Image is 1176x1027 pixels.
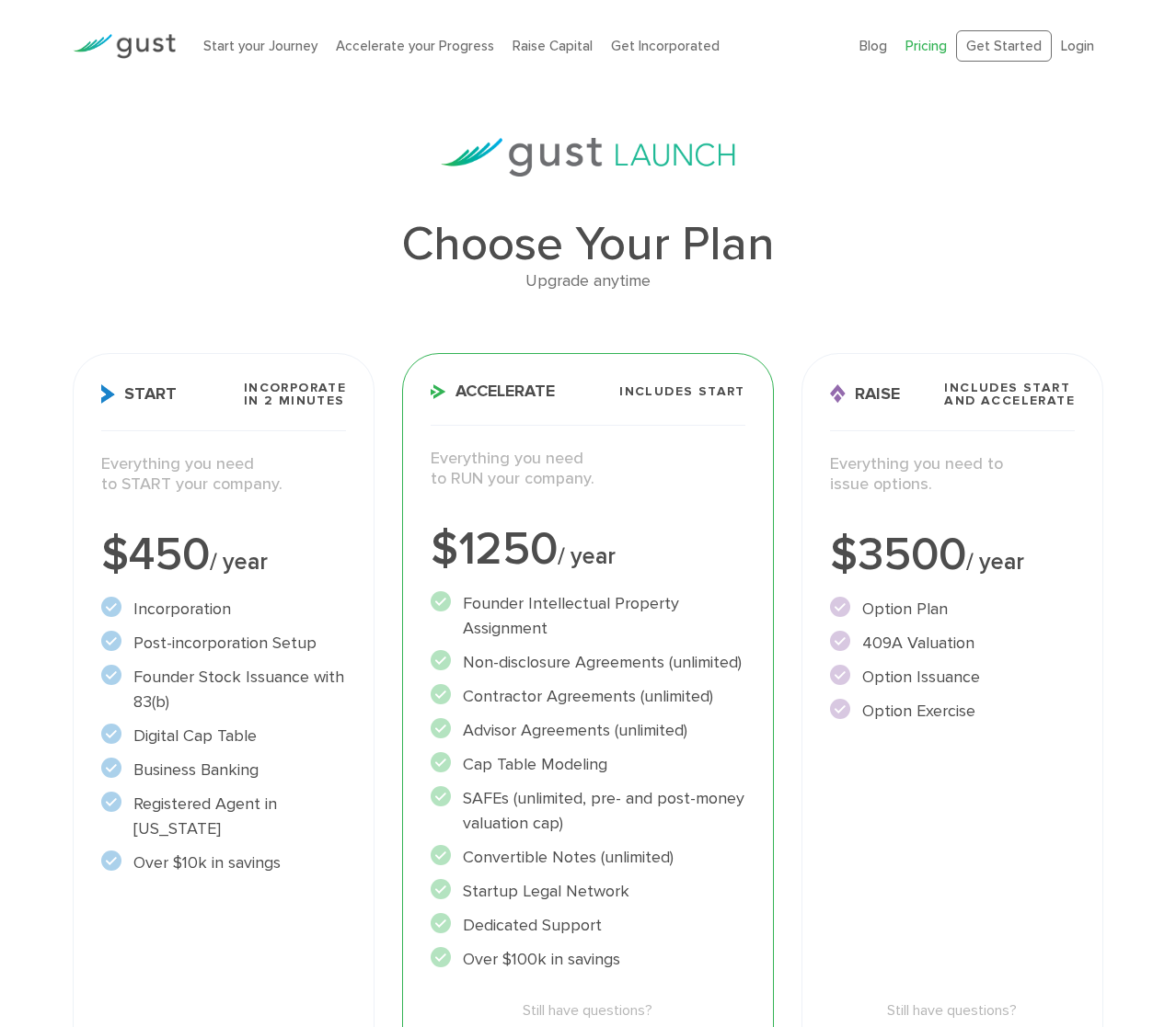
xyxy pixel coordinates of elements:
[859,38,887,54] a: Blog
[619,385,745,398] span: Includes START
[101,850,346,875] li: Over $10k in savings
[611,38,720,54] a: Get Incorporated
[73,34,176,59] img: Gust Logo
[101,792,346,841] li: Registered Agent in [US_STATE]
[101,454,346,496] p: Everything you need to START your company.
[431,383,555,400] span: Accelerate
[101,665,346,714] li: Founder Stock Issuance with 83(b)
[431,752,745,777] li: Cap Table Modeling
[830,699,1075,724] li: Option Exercise
[244,382,346,407] span: Incorporate in 2 Minutes
[101,597,346,622] li: Incorporation
[101,631,346,656] li: Post-incorporation Setup
[73,221,1103,268] h1: Choose Your Plan
[101,532,346,578] div: $450
[431,650,745,675] li: Non-disclosure Agreements (unlimited)
[830,665,1075,690] li: Option Issuance
[101,384,115,404] img: Start Icon X2
[101,384,177,404] span: Start
[905,38,947,54] a: Pricing
[558,542,616,570] span: / year
[431,527,745,573] div: $1250
[431,591,745,641] li: Founder Intellectual Property Assignment
[513,38,593,54] a: Raise Capital
[830,631,1075,656] li: 409A Valuation
[101,758,346,782] li: Business Banking
[966,548,1024,576] span: / year
[431,947,745,972] li: Over $100k in savings
[431,718,745,743] li: Advisor Agreements (unlimited)
[1061,38,1094,54] a: Login
[431,684,745,709] li: Contractor Agreements (unlimited)
[431,449,745,490] p: Everything you need to RUN your company.
[944,382,1075,407] span: Includes START and ACCELERATE
[210,548,268,576] span: / year
[431,786,745,836] li: SAFEs (unlimited, pre- and post-money valuation cap)
[431,913,745,938] li: Dedicated Support
[830,384,900,404] span: Raise
[73,268,1103,295] div: Upgrade anytime
[431,845,745,870] li: Convertible Notes (unlimited)
[830,597,1075,622] li: Option Plan
[830,532,1075,578] div: $3500
[203,38,317,54] a: Start your Journey
[830,454,1075,496] p: Everything you need to issue options.
[830,999,1075,1021] span: Still have questions?
[956,30,1052,63] a: Get Started
[336,38,494,54] a: Accelerate your Progress
[431,384,446,399] img: Accelerate Icon
[431,999,745,1021] span: Still have questions?
[830,384,846,404] img: Raise Icon
[101,724,346,748] li: Digital Cap Table
[441,138,735,177] img: gust-launch-logos.svg
[431,879,745,904] li: Startup Legal Network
